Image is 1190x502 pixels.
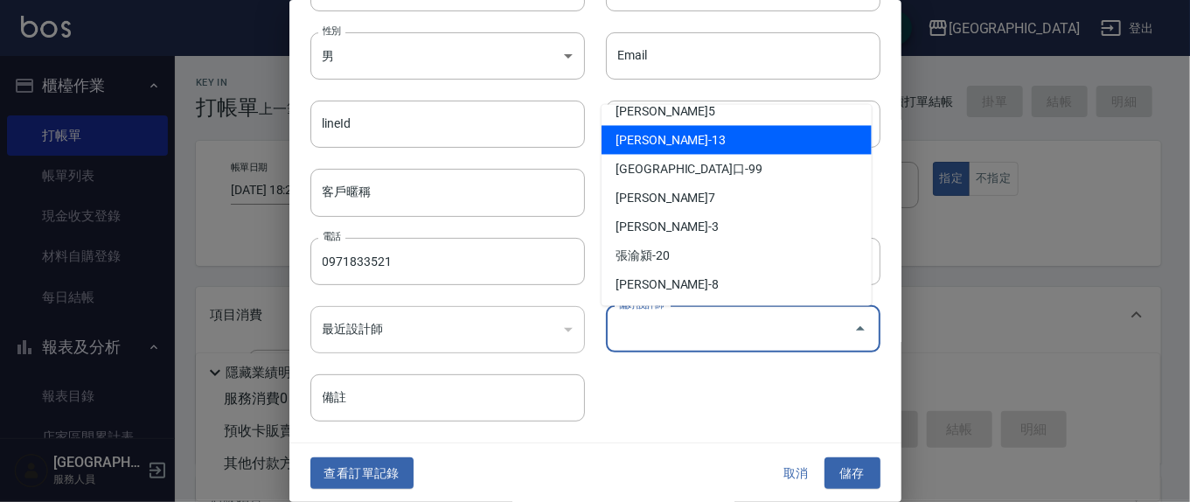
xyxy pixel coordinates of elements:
[618,298,664,311] label: 偏好設計師
[602,126,872,155] li: [PERSON_NAME]-13
[602,241,872,270] li: 張渝潁-20
[825,457,880,490] button: 儲存
[846,315,874,343] button: Close
[310,457,414,490] button: 查看訂單記錄
[323,230,341,243] label: 電話
[602,97,872,126] li: [PERSON_NAME]5
[602,184,872,213] li: [PERSON_NAME]7
[602,270,872,299] li: [PERSON_NAME]-8
[769,457,825,490] button: 取消
[323,24,341,38] label: 性別
[602,155,872,184] li: [GEOGRAPHIC_DATA]口-99
[310,32,585,80] div: 男
[602,213,872,241] li: [PERSON_NAME]-3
